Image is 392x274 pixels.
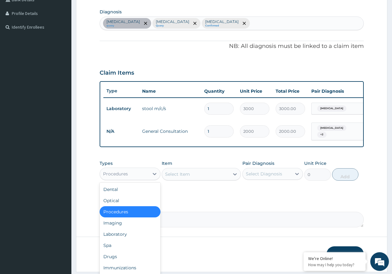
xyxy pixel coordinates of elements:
p: [MEDICAL_DATA] [156,19,189,24]
label: Unit Price [304,160,327,166]
small: Query [156,24,189,27]
label: Types [100,161,113,166]
label: Item [162,160,172,166]
p: [MEDICAL_DATA] [205,19,239,24]
button: Add [332,168,358,181]
th: Unit Price [237,85,273,97]
div: Optical [100,195,160,206]
small: query [106,24,140,27]
div: Minimize live chat window [102,3,117,18]
div: Imaging [100,217,160,229]
div: Select Diagnosis [246,171,282,177]
div: Drugs [100,251,160,262]
th: Total Price [273,85,308,97]
div: Immunizations [100,262,160,273]
label: Pair Diagnosis [242,160,274,166]
span: remove selection option [143,21,148,26]
div: Chat with us now [32,35,104,43]
small: Confirmed [205,24,239,27]
img: d_794563401_company_1708531726252_794563401 [11,31,25,47]
div: We're Online! [308,256,361,261]
span: We're online! [36,78,86,141]
div: Laboratory [100,229,160,240]
label: Comment [100,203,364,208]
td: General Consultation [139,125,201,137]
span: remove selection option [192,21,198,26]
label: Diagnosis [100,9,122,15]
div: Select Item [165,171,190,177]
div: Procedures [103,171,128,177]
td: Laboratory [103,103,139,114]
div: Dental [100,184,160,195]
span: [MEDICAL_DATA] [317,125,346,131]
p: NB: All diagnosis must be linked to a claim item [100,42,364,50]
h3: Claim Items [100,70,134,77]
td: stool m/c/s [139,102,201,115]
td: N/A [103,126,139,137]
span: [MEDICAL_DATA] [317,105,346,112]
span: remove selection option [241,21,247,26]
th: Name [139,85,201,97]
th: Quantity [201,85,237,97]
button: Submit [327,246,364,262]
th: Pair Diagnosis [308,85,376,97]
p: [MEDICAL_DATA] [106,19,140,24]
div: Spa [100,240,160,251]
span: + 2 [317,132,327,138]
p: How may I help you today? [308,262,361,267]
th: Type [103,85,139,97]
textarea: Type your message and hit 'Enter' [3,170,118,192]
div: Procedures [100,206,160,217]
